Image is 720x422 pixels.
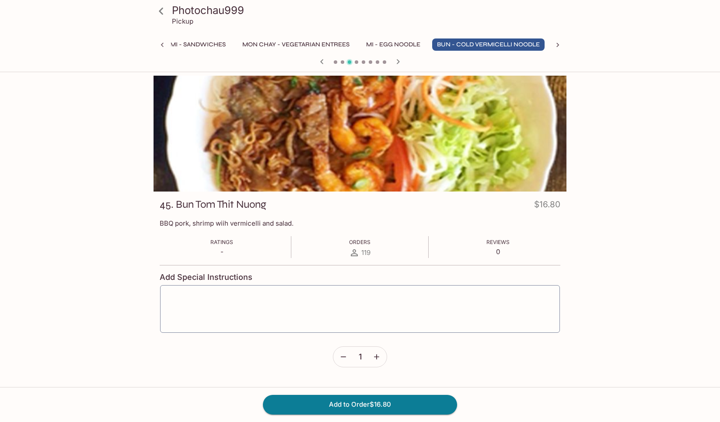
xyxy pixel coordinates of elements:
button: Add to Order$16.80 [263,395,457,414]
button: Bun - Cold Vermicelli Noodle [432,38,545,51]
p: - [210,248,233,256]
h3: 45. Bun Tom Thit Nuong [160,198,266,211]
button: Mon Chay - Vegetarian Entrees [238,38,354,51]
button: Banh Mi - Sandwiches [147,38,231,51]
h3: Photochau999 [172,3,563,17]
span: Reviews [486,239,510,245]
p: 0 [486,248,510,256]
p: BBQ pork, shrimp wiih vermicelli and salad. [160,219,560,227]
span: Ratings [210,239,233,245]
span: 1 [359,352,362,362]
button: Mi - Egg Noodle [361,38,425,51]
div: 45. Bun Tom Thit Nuong [154,76,566,192]
span: Orders [349,239,370,245]
h4: Add Special Instructions [160,272,560,282]
p: Pickup [172,17,193,25]
h4: $16.80 [534,198,560,215]
span: 119 [361,248,370,257]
